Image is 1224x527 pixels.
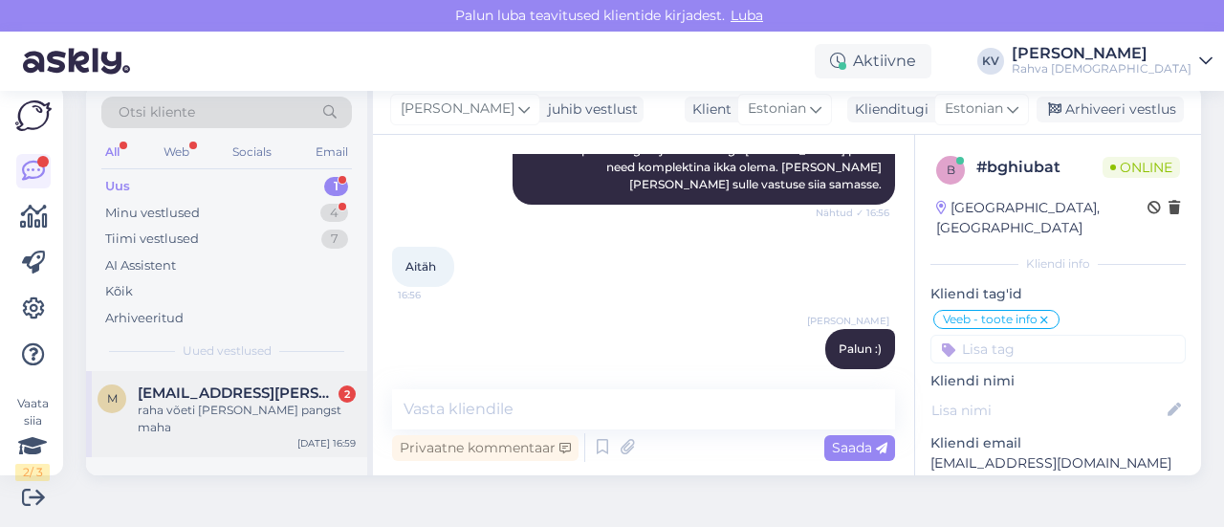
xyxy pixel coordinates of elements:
span: Estonian [945,99,1003,120]
div: [GEOGRAPHIC_DATA], [GEOGRAPHIC_DATA] [936,198,1147,238]
div: 2 [339,385,356,403]
div: AI Assistent [105,256,176,275]
span: Palun :) [839,341,882,356]
div: Arhiveeritud [105,309,184,328]
div: Minu vestlused [105,204,200,223]
span: 16:56 [818,370,889,384]
p: Kliendi email [930,433,1186,453]
div: Klient [685,99,732,120]
span: Estonian [748,99,806,120]
div: KV [977,48,1004,75]
div: Uus [105,177,130,196]
div: All [101,140,123,165]
span: [PERSON_NAME] [807,314,889,328]
p: Kliendi tag'id [930,284,1186,304]
input: Lisa nimi [931,400,1164,421]
div: [DATE] 16:59 [297,436,356,450]
div: juhib vestlust [540,99,638,120]
input: Lisa tag [930,335,1186,363]
span: Online [1103,157,1180,178]
span: 16:56 [398,288,470,302]
span: Uued vestlused [183,342,272,360]
img: Askly Logo [15,100,52,131]
div: Aktiivne [815,44,931,78]
div: Tiimi vestlused [105,230,199,249]
div: Kliendi info [930,255,1186,273]
div: Rahva [DEMOGRAPHIC_DATA] [1012,61,1191,77]
span: Saada [832,439,887,456]
div: [PERSON_NAME] [1012,46,1191,61]
div: Klienditugi [847,99,929,120]
div: Email [312,140,352,165]
span: m [107,391,118,406]
div: Kõik [105,282,133,301]
span: Luba [725,7,769,24]
span: Ma täpsustan igaksjuhuks üle aga [PERSON_NAME] peaks need komplektina ikka olema. [PERSON_NAME] [... [550,143,885,191]
div: raha võeti [PERSON_NAME] pangst maha [138,402,356,436]
span: [PERSON_NAME] [401,99,514,120]
p: Kliendi nimi [930,371,1186,391]
div: Web [160,140,193,165]
div: Privaatne kommentaar [392,435,579,461]
span: b [947,163,955,177]
span: Otsi kliente [119,102,195,122]
span: Veeb - toote info [943,314,1038,325]
div: 1 [324,177,348,196]
span: Aitäh [405,259,436,274]
div: Arhiveeri vestlus [1037,97,1184,122]
span: madis.birnbaum@gmail.com [138,384,337,402]
div: 2 / 3 [15,464,50,481]
div: # bghiubat [976,156,1103,179]
div: 7 [321,230,348,249]
a: [PERSON_NAME]Rahva [DEMOGRAPHIC_DATA] [1012,46,1213,77]
span: Nähtud ✓ 16:56 [816,206,889,220]
div: Socials [229,140,275,165]
p: [EMAIL_ADDRESS][DOMAIN_NAME] [930,453,1186,473]
div: Vaata siia [15,395,50,481]
div: 4 [320,204,348,223]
